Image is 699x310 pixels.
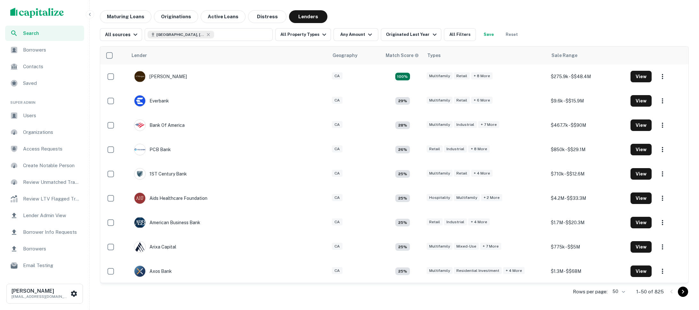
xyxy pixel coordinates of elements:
div: + 4 more [503,267,525,274]
div: Multifamily [427,243,453,250]
td: $1.7M - $$20.3M [548,210,627,235]
div: Sale Range [551,52,577,59]
span: Email Testing [23,262,80,269]
a: Borrowers [5,241,84,257]
div: Matching Properties: 864, hasApolloMatch: undefined [395,73,410,80]
img: picture [134,95,145,106]
button: Lenders [289,10,327,23]
p: [EMAIL_ADDRESS][DOMAIN_NAME] [12,294,69,299]
div: Matching Properties: 26, hasApolloMatch: undefined [395,267,410,275]
td: $4.2M - $$33.3M [548,186,627,210]
button: View [631,119,652,131]
div: Industrial [444,218,467,226]
th: Lender [128,46,328,64]
div: Multifamily [427,170,453,177]
th: Capitalize uses an advanced AI algorithm to match your search with the best lender. The match sco... [382,46,423,64]
h6: [PERSON_NAME] [12,289,69,294]
div: PCB Bank [134,144,171,155]
button: View [631,265,652,277]
span: Create Notable Person [23,162,80,169]
td: $275.9k - $$48.4M [548,64,627,89]
div: CA [332,72,342,80]
div: Arixa Capital [134,241,176,253]
div: CA [332,218,342,226]
a: Create Notable Person [5,158,84,173]
div: Retail [454,170,470,177]
span: Lender Admin View [23,212,80,219]
button: All sources [100,28,142,41]
div: + 8 more [471,72,493,80]
td: $710k - $$12.6M [548,162,627,186]
span: Access Requests [23,145,80,153]
div: CA [332,145,342,153]
button: View [631,95,652,107]
div: Matching Properties: 142, hasApolloMatch: undefined [395,97,410,105]
td: $775k - $$5M [548,235,627,259]
button: Originations [154,10,198,23]
div: + 6 more [471,97,493,104]
div: Hospitality [427,194,453,201]
div: + 7 more [480,243,501,250]
a: Review LTV Flagged Transactions [5,191,84,207]
li: Super Admin [5,92,84,108]
div: Matching Properties: 38, hasApolloMatch: undefined [395,243,410,251]
img: picture [134,144,145,155]
div: CA [332,267,342,274]
div: Everbank [134,95,169,107]
img: picture [134,193,145,204]
div: + 4 more [468,218,490,226]
div: 50 [610,287,626,296]
iframe: Chat Widget [667,259,699,290]
span: [GEOGRAPHIC_DATA], [GEOGRAPHIC_DATA], [GEOGRAPHIC_DATA] [157,32,205,37]
button: Maturing Loans [100,10,151,23]
span: Borrowers [23,46,80,54]
div: Matching Properties: 30, hasApolloMatch: undefined [395,194,410,202]
button: [PERSON_NAME][EMAIL_ADDRESS][DOMAIN_NAME] [6,284,83,304]
td: $1.3M - $$68M [548,259,627,283]
span: Users [23,112,80,119]
div: Capitalize uses an advanced AI algorithm to match your search with the best lender. The match sco... [386,52,419,59]
button: View [631,241,652,253]
div: Organizations [5,125,84,140]
span: Borrower Info Requests [23,228,80,236]
p: 1–50 of 825 [636,288,664,296]
th: Sale Range [548,46,627,64]
span: Review Unmatched Transactions [23,178,80,186]
button: View [631,144,652,155]
h6: Match Score [386,52,418,59]
div: Aids Healthcare Foundation [134,192,207,204]
div: All sources [105,31,139,38]
a: Email Testing [5,258,84,273]
a: Email Analytics [5,274,84,290]
div: + 4 more [471,170,493,177]
div: Review Unmatched Transactions [5,175,84,190]
div: Industrial [454,121,477,128]
div: CA [332,121,342,128]
span: Review LTV Flagged Transactions [23,195,80,203]
div: Bank Of America [134,119,185,131]
button: Go to next page [678,287,688,297]
span: Contacts [23,63,80,70]
div: Retail [427,145,443,153]
div: Contacts [5,59,84,74]
div: + 8 more [468,145,490,153]
button: [GEOGRAPHIC_DATA], [GEOGRAPHIC_DATA], [GEOGRAPHIC_DATA] [145,28,273,41]
button: All Filters [444,28,476,41]
div: Multifamily [427,97,453,104]
td: $9.6k - $$15.9M [548,89,627,113]
div: Access Requests [5,141,84,157]
button: Active Loans [201,10,245,23]
div: Geography [333,52,358,59]
div: Multifamily [427,267,453,274]
button: Any Amount [333,28,378,41]
a: Users [5,108,84,123]
button: View [631,168,652,180]
div: Matching Properties: 139, hasApolloMatch: undefined [395,121,410,129]
div: Matching Properties: 49, hasApolloMatch: undefined [395,170,410,178]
